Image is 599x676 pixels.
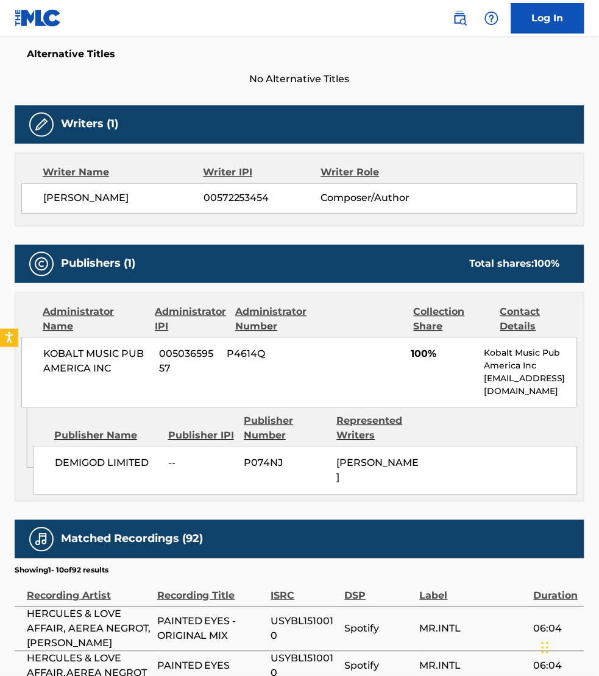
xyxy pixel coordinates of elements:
div: Administrator IPI [155,305,226,334]
span: 06:04 [534,659,578,674]
span: DEMIGOD LIMITED [55,456,159,471]
div: ISRC [271,576,339,604]
img: Publishers [34,257,49,272]
p: Showing 1 - 10 of 92 results [15,565,108,576]
h5: Publishers (1) [61,257,135,271]
div: Publisher Name [54,429,159,443]
div: Recording Artist [27,576,151,604]
span: 100 % [534,258,560,270]
iframe: Chat Widget [538,618,599,676]
img: Matched Recordings [34,532,49,547]
h5: Alternative Titles [27,48,572,60]
p: [EMAIL_ADDRESS][DOMAIN_NAME] [484,373,577,398]
img: help [484,11,499,26]
span: PAINTED EYES - ORIGINAL MIX [157,614,265,644]
div: Recording Title [157,576,265,604]
div: Duration [534,576,578,604]
div: Represented Writers [337,414,420,443]
div: Writer Role [321,166,428,180]
div: Total shares: [470,257,560,272]
span: [PERSON_NAME] [43,191,204,206]
div: Drag [542,630,549,666]
div: DSP [345,576,414,604]
img: Writers [34,118,49,132]
div: Writer IPI [203,166,321,180]
span: Composer/Author [321,191,428,206]
div: Publisher Number [244,414,327,443]
h5: Matched Recordings (92) [61,532,203,546]
span: KOBALT MUSIC PUB AMERICA INC [43,347,150,376]
a: Public Search [448,6,472,30]
span: HERCULES & LOVE AFFAIR, AEREA NEGROT, [PERSON_NAME] [27,607,151,651]
a: Log In [511,3,584,33]
div: Administrator Name [43,305,146,334]
span: Spotify [345,622,414,636]
span: -- [168,456,235,471]
div: Contact Details [500,305,578,334]
div: Collection Share [414,305,491,334]
span: USYBL1510010 [271,614,339,644]
h5: Writers (1) [61,118,118,132]
span: 100% [411,347,475,362]
p: Kobalt Music Pub America Inc [484,347,577,373]
div: Publisher IPI [168,429,235,443]
span: 00572253454 [204,191,321,206]
span: [PERSON_NAME] [337,457,419,484]
img: search [453,11,467,26]
span: P4614Q [227,347,307,362]
span: No Alternative Titles [15,72,584,87]
span: P074NJ [244,456,328,471]
span: MR.INTL [420,659,528,674]
div: Label [420,576,528,604]
span: Spotify [345,659,414,674]
div: Help [480,6,504,30]
span: MR.INTL [420,622,528,636]
span: PAINTED EYES [157,659,265,674]
span: 00503659557 [159,347,218,376]
div: Writer Name [43,166,203,180]
div: Administrator Number [235,305,313,334]
img: MLC Logo [15,9,62,27]
span: 06:04 [534,622,578,636]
